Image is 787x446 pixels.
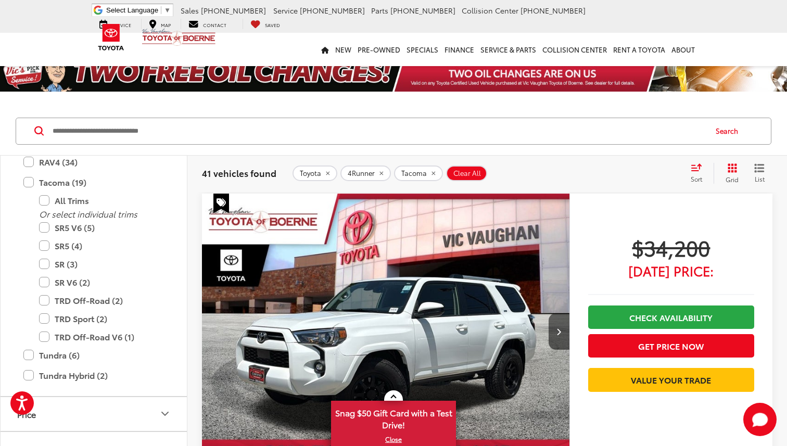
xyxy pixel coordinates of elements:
[588,234,754,260] span: $34,200
[92,20,131,54] img: Toyota
[446,165,487,181] button: Clear All
[588,334,754,358] button: Get Price Now
[106,6,171,14] a: Select Language​
[39,310,164,328] label: TRD Sport (2)
[23,346,164,364] label: Tundra (6)
[441,33,477,66] a: Finance
[743,403,777,436] button: Toggle Chat Window
[610,33,668,66] a: Rent a Toyota
[706,118,753,144] button: Search
[746,163,772,184] button: List View
[1,397,188,431] button: PricePrice
[39,255,164,273] label: SR (3)
[265,21,280,28] span: Saved
[332,33,354,66] a: New
[340,165,391,181] button: remove 4Runner
[39,192,164,210] label: All Trims
[164,6,171,14] span: ▼
[300,169,321,177] span: Toyota
[181,5,199,16] span: Sales
[181,19,234,29] a: Contact
[714,163,746,184] button: Grid View
[39,273,164,291] label: SR V6 (2)
[588,265,754,276] span: [DATE] Price:
[401,169,427,177] span: Tacoma
[202,167,276,179] span: 41 vehicles found
[300,5,365,16] span: [PHONE_NUMBER]
[691,174,702,183] span: Sort
[754,174,765,183] span: List
[142,28,216,46] img: Vic Vaughan Toyota of Boerne
[39,219,164,237] label: SR5 V6 (5)
[354,33,403,66] a: Pre-Owned
[17,409,36,419] div: Price
[23,153,164,171] label: RAV4 (34)
[371,5,388,16] span: Parts
[39,328,164,346] label: TRD Off-Road V6 (1)
[293,165,337,181] button: remove Toyota
[106,6,158,14] span: Select Language
[332,402,455,434] span: Snag $50 Gift Card with a Test Drive!
[159,407,171,420] div: Price
[539,33,610,66] a: Collision Center
[92,19,139,29] a: Service
[213,194,229,213] span: Special
[348,169,375,177] span: 4Runner
[668,33,698,66] a: About
[394,165,443,181] button: remove Tacoma
[141,19,179,29] a: Map
[726,175,739,184] span: Grid
[477,33,539,66] a: Service & Parts: Opens in a new tab
[52,119,706,144] input: Search by Make, Model, or Keyword
[453,169,481,177] span: Clear All
[39,208,137,220] i: Or select individual trims
[243,19,288,29] a: My Saved Vehicles
[462,5,518,16] span: Collision Center
[23,366,164,385] label: Tundra Hybrid (2)
[743,403,777,436] svg: Start Chat
[273,5,298,16] span: Service
[588,305,754,329] a: Check Availability
[549,313,569,350] button: Next image
[686,163,714,184] button: Select sort value
[39,291,164,310] label: TRD Off-Road (2)
[588,368,754,391] a: Value Your Trade
[201,5,266,16] span: [PHONE_NUMBER]
[23,173,164,192] label: Tacoma (19)
[39,237,164,255] label: SR5 (4)
[521,5,586,16] span: [PHONE_NUMBER]
[318,33,332,66] a: Home
[403,33,441,66] a: Specials
[390,5,455,16] span: [PHONE_NUMBER]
